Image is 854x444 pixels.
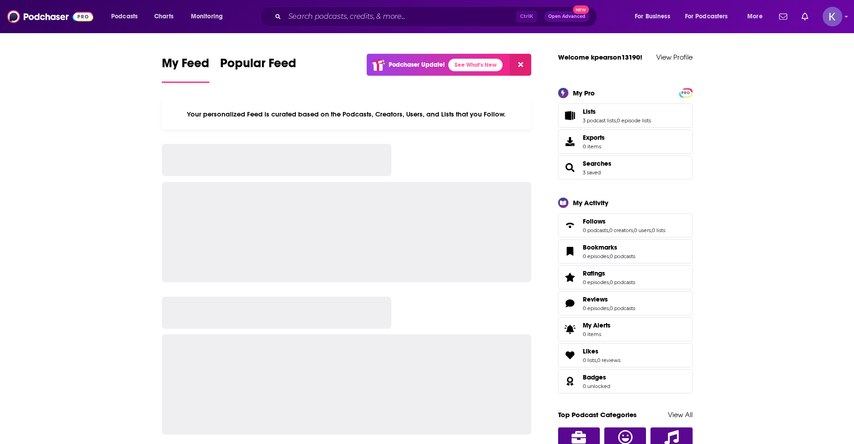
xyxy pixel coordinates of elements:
span: , [609,279,610,285]
a: 3 podcast lists [583,117,616,124]
a: Show notifications dropdown [776,9,791,24]
a: View Profile [656,53,693,61]
span: My Alerts [583,321,611,329]
span: Open Advanced [548,14,585,19]
img: Podchaser - Follow, Share and Rate Podcasts [7,8,93,25]
a: Searches [583,159,611,168]
a: Searches [561,161,579,174]
span: Ratings [558,265,693,289]
a: Top Podcast Categories [558,410,637,419]
a: 0 episode lists [617,117,651,124]
a: 0 podcasts [610,305,635,311]
span: , [633,227,634,233]
span: Exports [583,134,605,142]
span: Badges [558,369,693,393]
span: Reviews [583,295,608,303]
p: Podchaser Update! [389,61,445,69]
span: , [616,117,617,124]
span: Monitoring [191,10,223,23]
span: , [609,253,610,259]
a: 0 podcasts [583,227,608,233]
button: open menu [105,9,149,24]
span: Exports [561,135,579,148]
a: Badges [561,375,579,388]
span: , [596,357,597,363]
button: open menu [679,9,741,24]
span: , [651,227,652,233]
a: Welcome kpearson13190! [558,53,642,61]
span: Ctrl K [516,11,537,22]
a: Follows [583,217,665,225]
span: For Podcasters [685,10,728,23]
span: Follows [583,217,606,225]
input: Search podcasts, credits, & more... [285,9,516,24]
a: 0 users [634,227,651,233]
a: 0 episodes [583,279,609,285]
span: My Feed [162,56,209,76]
a: 3 saved [583,169,601,176]
a: Ratings [561,271,579,284]
span: 0 items [583,331,611,337]
span: PRO [681,90,691,96]
a: 0 lists [652,227,665,233]
a: Follows [561,219,579,232]
div: My Activity [573,198,608,207]
a: 0 creators [609,227,633,233]
a: 0 episodes [583,253,609,259]
button: open menu [629,9,681,24]
span: My Alerts [561,323,579,336]
a: 0 episodes [583,305,609,311]
span: , [609,305,610,311]
a: My Alerts [558,317,693,341]
a: Reviews [561,297,579,310]
span: Badges [583,373,606,381]
a: Bookmarks [583,243,635,251]
span: More [747,10,763,23]
span: Searches [558,155,693,180]
span: Likes [558,343,693,367]
span: Charts [154,10,173,23]
div: Your personalized Feed is curated based on the Podcasts, Creators, Users, and Lists that you Follow. [162,99,532,129]
a: Reviews [583,295,635,303]
span: , [608,227,609,233]
span: 0 items [583,143,605,150]
a: Ratings [583,269,635,277]
span: Logged in as kpearson13190 [823,7,842,26]
span: Reviews [558,291,693,315]
a: Show notifications dropdown [798,9,812,24]
a: PRO [681,89,691,95]
button: open menu [741,9,774,24]
button: open menu [185,9,234,24]
a: Lists [583,108,651,116]
a: Likes [561,349,579,362]
a: Lists [561,109,579,122]
span: Lists [558,103,693,128]
div: Search podcasts, credits, & more... [269,6,606,27]
a: 0 podcasts [610,253,635,259]
span: Popular Feed [220,56,296,76]
a: See What's New [448,59,503,71]
span: New [573,5,589,14]
a: My Feed [162,56,209,83]
button: Show profile menu [823,7,842,26]
span: Podcasts [111,10,138,23]
span: Likes [583,347,598,355]
span: For Business [635,10,670,23]
a: Bookmarks [561,245,579,258]
button: Open AdvancedNew [544,11,590,22]
a: 0 lists [583,357,596,363]
a: 0 reviews [597,357,620,363]
a: Charts [148,9,179,24]
span: Lists [583,108,596,116]
img: User Profile [823,7,842,26]
a: Popular Feed [220,56,296,83]
a: Exports [558,129,693,154]
a: View All [668,410,693,419]
div: My Pro [573,89,595,97]
a: 0 unlocked [583,383,610,389]
span: Ratings [583,269,605,277]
